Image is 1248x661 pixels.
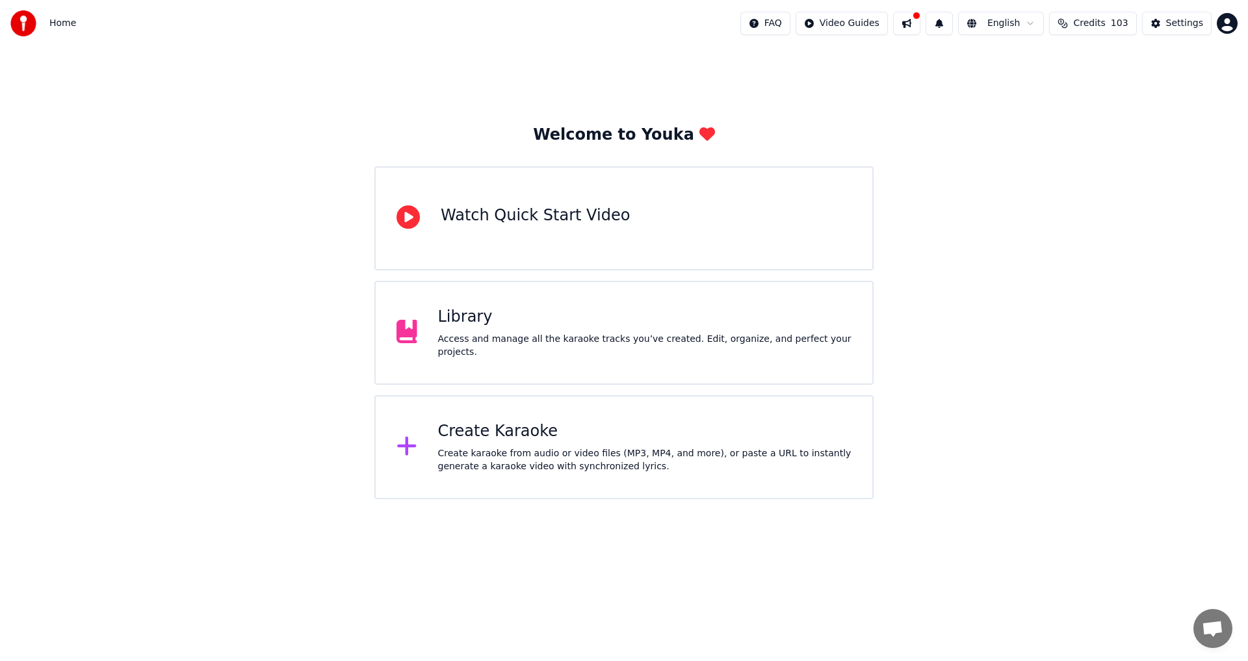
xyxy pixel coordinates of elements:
[1073,17,1105,30] span: Credits
[441,205,630,226] div: Watch Quick Start Video
[438,333,852,359] div: Access and manage all the karaoke tracks you’ve created. Edit, organize, and perfect your projects.
[1111,17,1128,30] span: 103
[1193,609,1232,648] div: 채팅 열기
[438,421,852,442] div: Create Karaoke
[49,17,76,30] nav: breadcrumb
[796,12,888,35] button: Video Guides
[438,307,852,328] div: Library
[10,10,36,36] img: youka
[533,125,715,146] div: Welcome to Youka
[1142,12,1212,35] button: Settings
[740,12,790,35] button: FAQ
[1166,17,1203,30] div: Settings
[438,447,852,473] div: Create karaoke from audio or video files (MP3, MP4, and more), or paste a URL to instantly genera...
[1049,12,1136,35] button: Credits103
[49,17,76,30] span: Home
